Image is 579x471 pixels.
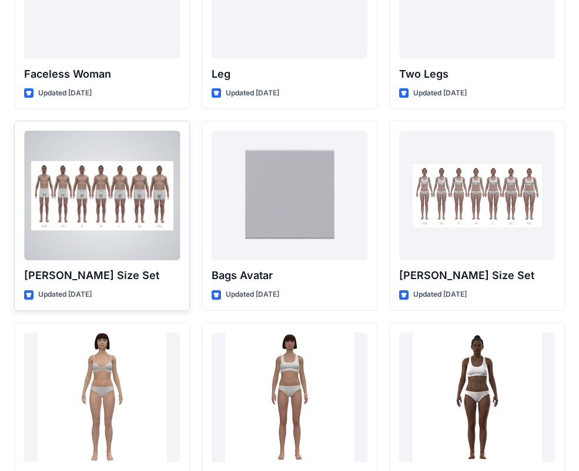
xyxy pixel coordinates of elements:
[24,333,180,462] a: Bella
[38,288,92,301] p: Updated [DATE]
[212,267,367,284] p: Bags Avatar
[24,66,180,82] p: Faceless Woman
[399,333,555,462] a: Gabrielle
[413,87,467,99] p: Updated [DATE]
[399,131,555,260] a: Olivia Size Set
[413,288,467,301] p: Updated [DATE]
[399,267,555,284] p: [PERSON_NAME] Size Set
[212,333,367,462] a: Emma
[212,131,367,260] a: Bags Avatar
[226,288,279,301] p: Updated [DATE]
[24,267,180,284] p: [PERSON_NAME] Size Set
[38,87,92,99] p: Updated [DATE]
[399,66,555,82] p: Two Legs
[24,131,180,260] a: Oliver Size Set
[226,87,279,99] p: Updated [DATE]
[212,66,367,82] p: Leg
